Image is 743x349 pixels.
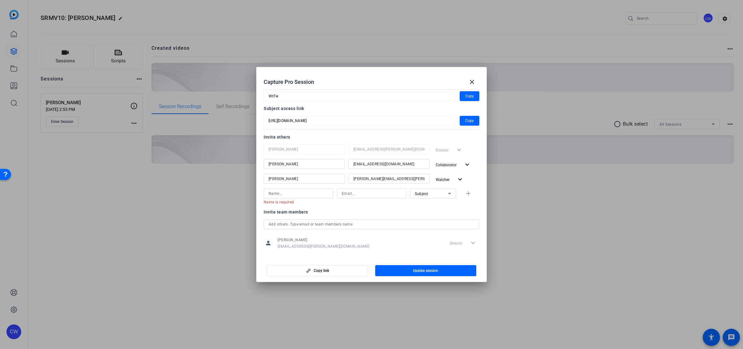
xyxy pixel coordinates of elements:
mat-icon: expand_more [463,161,471,169]
input: Email... [353,175,425,182]
div: Invite team members [264,208,479,216]
span: Subject [415,192,428,196]
input: Email... [342,190,401,197]
mat-error: Name is required [264,198,328,205]
button: Update session [375,265,477,276]
button: Watcher [433,174,466,185]
button: Copy [460,116,479,126]
span: Copy [465,117,474,124]
input: Email... [353,146,425,153]
mat-icon: person [264,238,273,248]
input: Name... [269,160,340,168]
span: Copy [465,92,474,100]
input: Name... [269,146,340,153]
input: Email... [353,160,425,168]
input: Add others: Type email or team members name [269,221,474,228]
button: Copy link [267,265,368,276]
span: Collaborator [436,163,457,167]
div: Subject access link [264,105,479,112]
div: Capture Pro Session [264,75,479,89]
mat-icon: close [468,78,476,86]
span: Update session [413,268,438,273]
span: [EMAIL_ADDRESS][PERSON_NAME][DOMAIN_NAME] [277,244,370,249]
button: Copy [460,91,479,101]
input: Name... [269,175,340,182]
input: Session OTP [269,92,451,100]
div: Invite others [264,133,479,141]
span: Copy link [314,268,329,273]
input: Session OTP [269,117,451,124]
mat-icon: expand_more [456,176,464,183]
span: Watcher [436,178,450,182]
input: Name... [269,190,328,197]
button: Collaborator [433,159,474,170]
span: [PERSON_NAME] [277,237,370,242]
